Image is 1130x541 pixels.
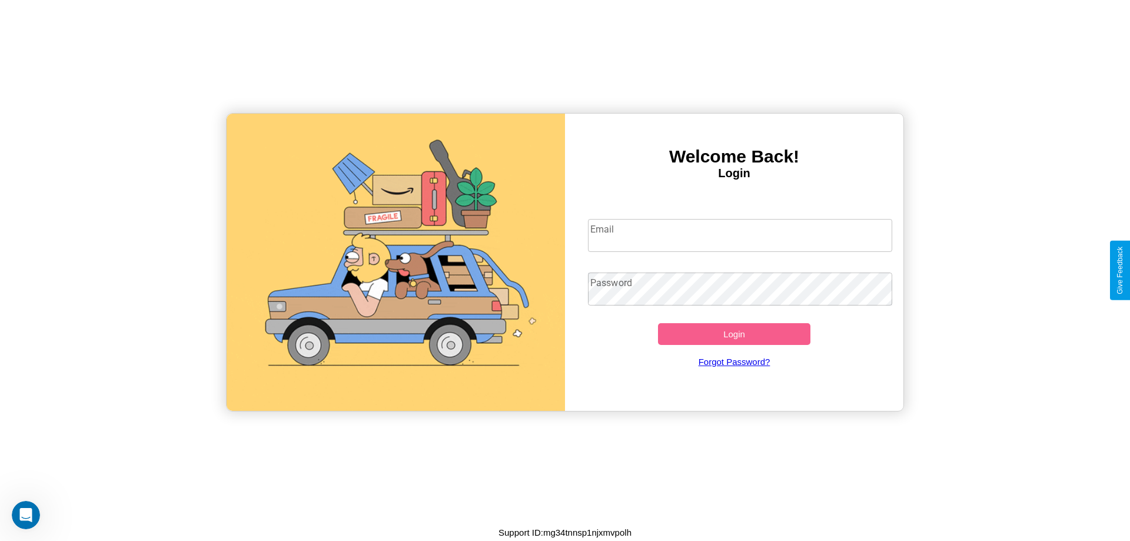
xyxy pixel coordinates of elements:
a: Forgot Password? [582,345,887,379]
div: Give Feedback [1116,247,1124,294]
iframe: Intercom live chat [12,501,40,529]
img: gif [227,114,565,411]
button: Login [658,323,810,345]
p: Support ID: mg34tnnsp1njxmvpolh [498,525,632,540]
h3: Welcome Back! [565,147,903,167]
h4: Login [565,167,903,180]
